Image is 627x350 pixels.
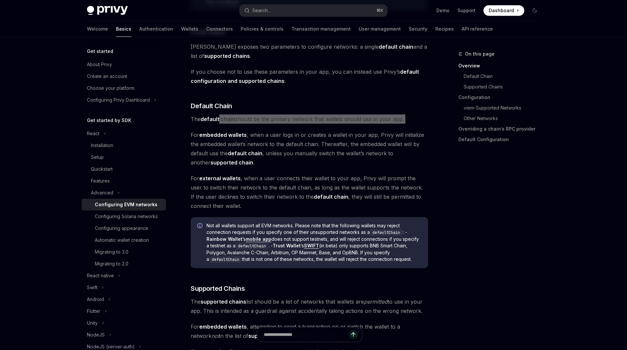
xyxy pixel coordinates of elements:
strong: embedded wallets [199,132,247,138]
div: Setup [91,153,104,161]
span: The should be the primary network that wallets should use in your app. [191,114,428,124]
div: Quickstart [91,165,113,173]
div: Migrating to 3.0 [95,248,128,256]
code: defaultChain [235,243,268,249]
a: Installation [82,139,166,151]
span: Default Chain [191,101,232,111]
a: supported chain [210,159,253,166]
a: SWIFT [304,243,319,249]
button: Android [82,293,166,305]
a: Demo [436,7,450,14]
a: Features [82,175,166,187]
span: On this page [465,50,495,58]
div: Android [87,295,104,303]
a: API reference [462,21,493,37]
strong: Rainbow Wallet [206,236,242,242]
div: Advanced [91,189,113,197]
span: The list should be a list of networks that wallets are to use in your app. This is intended as a ... [191,297,428,315]
button: Configuring Privy Dashboard [82,94,166,106]
button: Send message [349,330,358,339]
span: For , attempting to send a transaction on or switch the wallet to a network in the list of will t... [191,322,428,340]
strong: Trust Wallet [273,243,301,248]
a: Choose your platform [82,82,166,94]
a: viem-Supported Networks [458,103,545,113]
h5: Get started by SDK [87,116,131,124]
div: Installation [91,141,113,149]
a: Other Networks [458,113,545,124]
div: Search... [252,7,271,14]
div: Features [91,177,110,185]
div: About Privy [87,61,112,68]
code: defaultChain [370,229,403,236]
a: About Privy [82,59,166,70]
a: Default Configuration [458,134,545,145]
strong: default chain [201,116,235,122]
span: For , when a user connects their wallet to your app, Privy will prompt the user to switch their n... [191,174,428,211]
div: React [87,130,99,137]
span: [PERSON_NAME] exposes two parameters to configure networks: a single and a list of . [191,42,428,61]
a: Basics [116,21,131,37]
button: React native [82,270,166,282]
div: React native [87,272,114,280]
a: Overriding a chain’s RPC provider [458,124,545,134]
a: Welcome [87,21,108,37]
div: Configuring EVM networks [95,201,157,209]
a: Default Chain [458,71,545,82]
div: Swift [87,284,97,291]
span: Supported Chains [191,284,245,293]
a: mobile app [246,236,271,242]
a: Create an account [82,70,166,82]
div: Configuring Privy Dashboard [87,96,150,104]
div: Configuring Solana networks [95,213,158,220]
a: supported chains [204,53,250,60]
span: Dashboard [489,7,514,14]
img: dark logo [87,6,128,15]
button: Flutter [82,305,166,317]
a: Setup [82,151,166,163]
span: Not all wallets support all EVM networks. Please note that the following wallets may reject conne... [206,222,422,263]
span: ⌘ K [376,8,383,13]
strong: external wallets [199,175,241,182]
div: Flutter [87,307,100,315]
a: Configuring appearance [82,222,166,234]
a: Supported Chains [458,82,545,92]
a: Security [409,21,427,37]
div: NodeJS [87,331,105,339]
div: Choose your platform [87,84,134,92]
h5: Get started [87,47,113,55]
a: Recipes [435,21,454,37]
input: Ask a question... [264,327,349,342]
strong: default chain [228,150,262,157]
a: Quickstart [82,163,166,175]
button: React [82,128,166,139]
button: Advanced [82,187,166,199]
svg: Info [197,223,204,230]
em: permitted [364,298,388,305]
button: Search...⌘K [240,5,387,16]
a: Transaction management [291,21,351,37]
div: Configuring appearance [95,224,148,232]
span: If you choose not to use these parameters in your app, you can instead use Privy’s . [191,67,428,86]
a: Authentication [139,21,173,37]
a: Overview [458,61,545,71]
a: Migrating to 3.0 [82,246,166,258]
a: Policies & controls [241,21,284,37]
a: default chain [379,43,413,50]
strong: default chain [314,193,348,200]
button: Toggle dark mode [530,5,540,16]
div: Automatic wallet creation [95,236,149,244]
div: Unity [87,319,98,327]
a: Configuring Solana networks [82,211,166,222]
a: Support [457,7,476,14]
a: User management [359,21,401,37]
a: Dashboard [483,5,524,16]
a: Connectors [206,21,233,37]
span: For , when a user logs in or creates a wallet in your app, Privy will initialize the embedded wal... [191,130,428,167]
strong: embedded wallets [199,323,247,330]
button: Unity [82,317,166,329]
strong: supported chains [204,53,250,59]
a: Migrating to 2.0 [82,258,166,270]
a: Configuring EVM networks [82,199,166,211]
